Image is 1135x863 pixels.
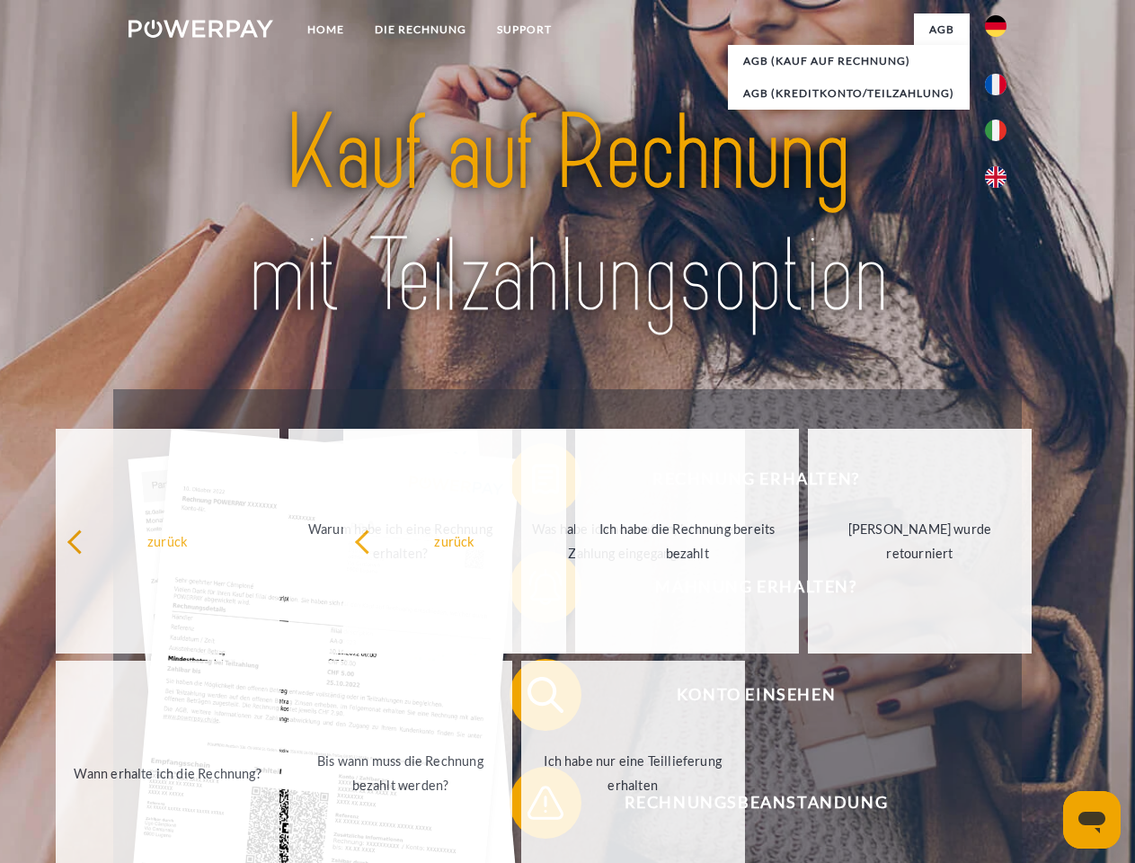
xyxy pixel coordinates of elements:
img: en [985,166,1006,188]
a: agb [914,13,970,46]
div: zurück [67,529,269,553]
a: AGB (Kreditkonto/Teilzahlung) [728,77,970,110]
a: SUPPORT [482,13,567,46]
div: Bis wann muss die Rechnung bezahlt werden? [299,749,501,797]
div: Wann erhalte ich die Rechnung? [67,761,269,785]
div: Ich habe die Rechnung bereits bezahlt [586,517,788,565]
a: AGB (Kauf auf Rechnung) [728,45,970,77]
div: Warum habe ich eine Rechnung erhalten? [299,517,501,565]
img: it [985,120,1006,141]
a: DIE RECHNUNG [359,13,482,46]
img: de [985,15,1006,37]
img: logo-powerpay-white.svg [129,20,273,38]
div: Ich habe nur eine Teillieferung erhalten [532,749,734,797]
div: zurück [354,529,556,553]
iframe: Schaltfläche zum Öffnen des Messaging-Fensters [1063,791,1121,849]
img: fr [985,74,1006,95]
div: [PERSON_NAME] wurde retourniert [819,517,1021,565]
a: Home [292,13,359,46]
img: title-powerpay_de.svg [172,86,963,344]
